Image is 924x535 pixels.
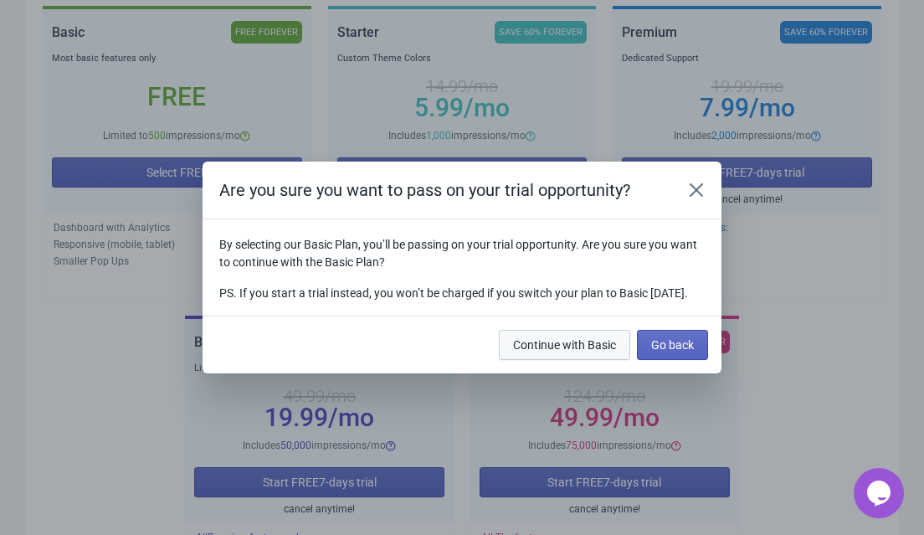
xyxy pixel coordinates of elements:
[513,338,616,352] span: Continue with Basic
[637,330,708,360] button: Go back
[854,468,907,518] iframe: chat widget
[499,330,630,360] button: Continue with Basic
[651,338,694,352] span: Go back
[219,178,665,202] h2: Are you sure you want to pass on your trial opportunity?
[219,285,705,302] p: PS. If you start a trial instead, you won’t be charged if you switch your plan to Basic [DATE].
[219,236,705,271] p: By selecting our Basic Plan, you’ll be passing on your trial opportunity. Are you sure you want t...
[681,175,711,205] button: Close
